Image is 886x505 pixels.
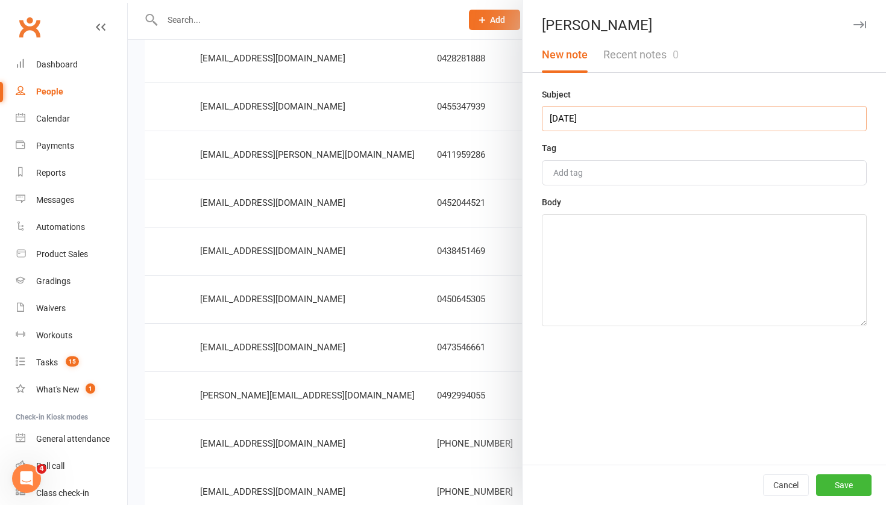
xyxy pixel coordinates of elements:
[36,168,66,178] div: Reports
[542,196,561,209] label: Body
[16,268,127,295] a: Gradings
[36,330,72,340] div: Workouts
[595,37,686,72] button: Recent notes0
[673,48,679,61] span: 0
[36,461,64,471] div: Roll call
[36,60,78,69] div: Dashboard
[16,105,127,132] a: Calendar
[523,17,886,34] div: [PERSON_NAME]
[37,464,46,474] span: 4
[36,249,88,259] div: Product Sales
[16,132,127,160] a: Payments
[16,160,127,187] a: Reports
[86,383,95,394] span: 1
[16,376,127,403] a: What's New1
[542,106,867,131] input: Optional
[36,195,74,205] div: Messages
[36,87,63,96] div: People
[16,453,127,480] a: Roll call
[763,474,809,496] button: Cancel
[16,322,127,349] a: Workouts
[542,141,556,155] label: Tag
[36,303,66,313] div: Waivers
[14,12,45,42] a: Clubworx
[36,488,89,498] div: Class check-in
[36,358,58,367] div: Tasks
[36,222,85,232] div: Automations
[12,464,41,493] iframe: Intercom live chat
[66,356,79,367] span: 15
[816,474,872,496] button: Save
[16,349,127,376] a: Tasks 15
[36,276,71,286] div: Gradings
[36,385,80,394] div: What's New
[36,141,74,150] div: Payments
[36,434,110,444] div: General attendance
[16,295,127,322] a: Waivers
[16,187,127,214] a: Messages
[16,214,127,241] a: Automations
[36,114,70,123] div: Calendar
[16,78,127,105] a: People
[16,241,127,268] a: Product Sales
[542,88,571,101] label: Subject
[552,166,594,180] input: Add tag
[16,426,127,453] a: General attendance kiosk mode
[16,51,127,78] a: Dashboard
[534,37,595,72] button: New note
